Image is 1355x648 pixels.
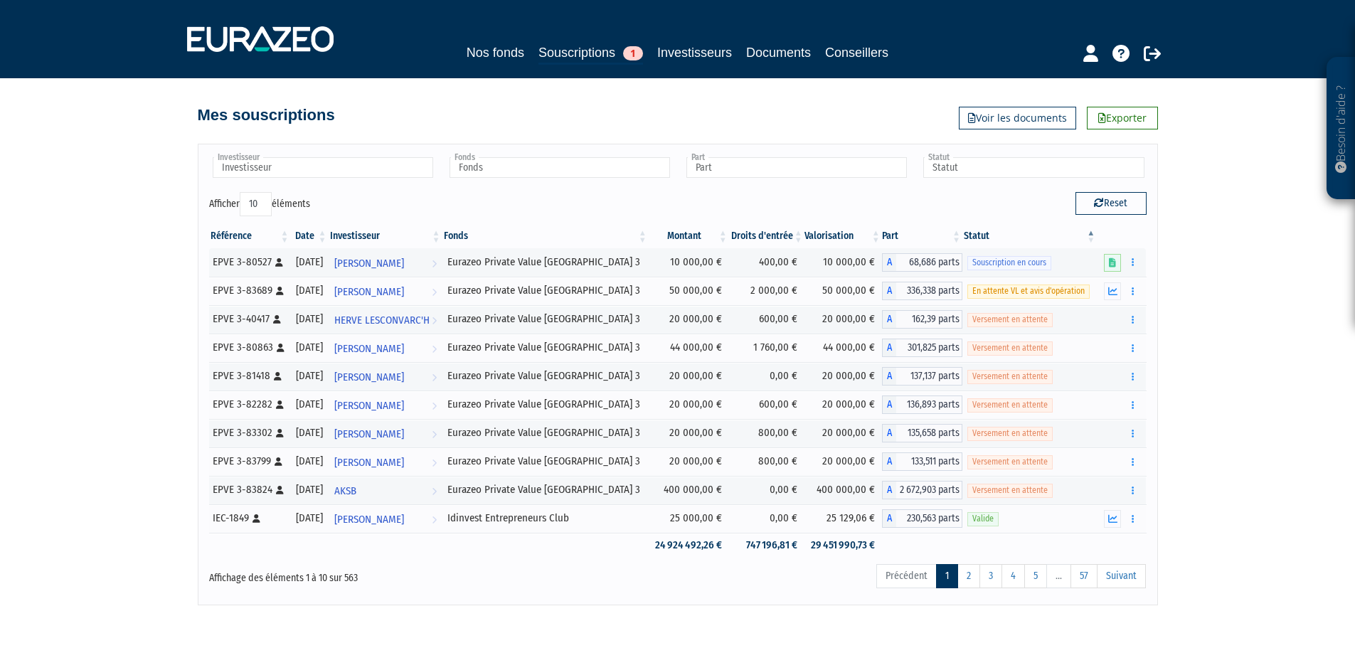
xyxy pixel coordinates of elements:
span: Versement en attente [967,427,1053,440]
div: Eurazeo Private Value [GEOGRAPHIC_DATA] 3 [447,368,644,383]
td: 600,00 € [729,305,804,334]
td: 20 000,00 € [649,447,729,476]
i: Voir l'investisseur [432,450,437,476]
a: Souscriptions1 [538,43,643,65]
div: [DATE] [296,454,324,469]
div: A - Eurazeo Private Value Europe 3 [882,424,962,442]
td: 20 000,00 € [804,391,882,419]
span: [PERSON_NAME] [334,393,404,419]
span: 135,658 parts [896,424,962,442]
span: Versement en attente [967,370,1053,383]
a: Conseillers [825,43,888,63]
a: [PERSON_NAME] [329,391,442,419]
h4: Mes souscriptions [198,107,335,124]
a: Suivant [1097,564,1146,588]
span: [PERSON_NAME] [334,250,404,277]
div: Eurazeo Private Value [GEOGRAPHIC_DATA] 3 [447,312,644,326]
div: [DATE] [296,312,324,326]
td: 1 760,00 € [729,334,804,362]
div: [DATE] [296,511,324,526]
span: Versement en attente [967,455,1053,469]
span: [PERSON_NAME] [334,279,404,305]
a: Nos fonds [467,43,524,63]
th: Valorisation: activer pour trier la colonne par ordre croissant [804,224,882,248]
td: 600,00 € [729,391,804,419]
a: 3 [979,564,1002,588]
span: [PERSON_NAME] [334,506,404,533]
div: EPVE 3-83824 [213,482,286,497]
a: HERVE LESCONVARC'H [329,305,442,334]
i: [Français] Personne physique [276,400,284,409]
i: [Français] Personne physique [253,514,260,523]
div: [DATE] [296,397,324,412]
i: Voir l'investisseur [432,336,437,362]
td: 25 000,00 € [649,504,729,533]
a: [PERSON_NAME] [329,504,442,533]
span: Versement en attente [967,484,1053,497]
label: Afficher éléments [209,192,310,216]
span: HERVE LESCONVARC'H [334,307,430,334]
td: 20 000,00 € [804,362,882,391]
img: 1732889491-logotype_eurazeo_blanc_rvb.png [187,26,334,52]
p: Besoin d'aide ? [1333,65,1349,193]
th: Statut : activer pour trier la colonne par ordre d&eacute;croissant [962,224,1097,248]
span: A [882,339,896,357]
td: 44 000,00 € [649,334,729,362]
div: [DATE] [296,283,324,298]
a: 4 [1001,564,1025,588]
th: Montant: activer pour trier la colonne par ordre croissant [649,224,729,248]
td: 20 000,00 € [649,391,729,419]
td: 44 000,00 € [804,334,882,362]
div: EPVE 3-83302 [213,425,286,440]
div: A - Eurazeo Private Value Europe 3 [882,481,962,499]
td: 0,00 € [729,362,804,391]
div: Affichage des éléments 1 à 10 sur 563 [209,563,588,585]
div: A - Eurazeo Private Value Europe 3 [882,339,962,357]
td: 24 924 492,26 € [649,533,729,558]
td: 10 000,00 € [804,248,882,277]
div: A - Eurazeo Private Value Europe 3 [882,253,962,272]
div: Eurazeo Private Value [GEOGRAPHIC_DATA] 3 [447,482,644,497]
td: 29 451 990,73 € [804,533,882,558]
div: A - Eurazeo Private Value Europe 3 [882,282,962,300]
span: A [882,310,896,329]
a: [PERSON_NAME] [329,277,442,305]
i: [Français] Personne physique [274,372,282,381]
i: Voir l'investisseur [432,421,437,447]
i: Voir l'investisseur [432,279,437,305]
span: [PERSON_NAME] [334,450,404,476]
a: Investisseurs [657,43,732,63]
span: 336,338 parts [896,282,962,300]
span: 68,686 parts [896,253,962,272]
td: 400 000,00 € [804,476,882,504]
div: A - Eurazeo Private Value Europe 3 [882,452,962,471]
a: [PERSON_NAME] [329,248,442,277]
i: [Français] Personne physique [276,287,284,295]
th: Date: activer pour trier la colonne par ordre croissant [291,224,329,248]
a: [PERSON_NAME] [329,419,442,447]
i: [Français] Personne physique [275,457,282,466]
span: AKSB [334,478,356,504]
td: 0,00 € [729,476,804,504]
div: Eurazeo Private Value [GEOGRAPHIC_DATA] 3 [447,283,644,298]
i: [Français] Personne physique [275,258,283,267]
div: Eurazeo Private Value [GEOGRAPHIC_DATA] 3 [447,454,644,469]
td: 400 000,00 € [649,476,729,504]
td: 20 000,00 € [804,419,882,447]
td: 400,00 € [729,248,804,277]
i: Voir l'investisseur [432,506,437,533]
td: 20 000,00 € [649,362,729,391]
span: A [882,424,896,442]
i: Voir l'investisseur [432,393,437,419]
i: Voir l'investisseur [432,307,437,334]
div: EPVE 3-80863 [213,340,286,355]
span: A [882,282,896,300]
a: Voir les documents [959,107,1076,129]
a: [PERSON_NAME] [329,447,442,476]
div: EPVE 3-83799 [213,454,286,469]
div: Eurazeo Private Value [GEOGRAPHIC_DATA] 3 [447,340,644,355]
div: Eurazeo Private Value [GEOGRAPHIC_DATA] 3 [447,255,644,270]
div: [DATE] [296,425,324,440]
div: [DATE] [296,340,324,355]
span: Valide [967,512,999,526]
